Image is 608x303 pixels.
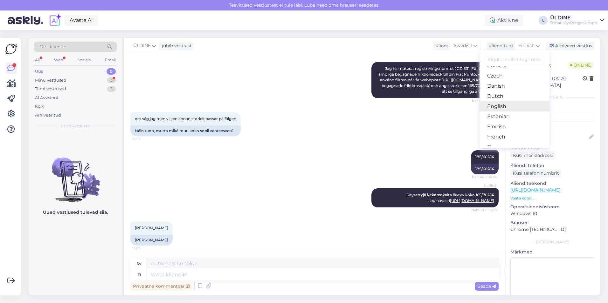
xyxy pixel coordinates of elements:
[132,137,156,141] span: 14:54
[137,258,142,269] div: sv
[29,146,122,203] img: No chats
[473,183,497,188] span: ÜLDINE
[510,219,595,226] p: Brauser
[35,103,44,110] div: Kõik
[486,43,513,49] div: Klienditugi
[480,101,549,111] a: English
[135,226,168,230] span: [PERSON_NAME]
[510,187,560,193] a: [URL][DOMAIN_NAME]
[39,44,65,50] span: Otsi kliente
[510,180,595,187] p: Klienditeekond
[550,15,597,20] div: ÜLDINE
[406,192,495,203] span: Käytettyjä kitkarenkaita läytyy koko 165/70R14 seuraavasti
[480,91,549,101] a: Dutch
[454,42,472,49] span: Swedish
[510,204,595,210] p: Operatsioonisüsteem
[550,20,597,25] div: Teinari Oy/Rengaskirppis
[510,151,556,160] div: Küsi meiliaadressi
[132,246,156,251] span: 15:09
[104,56,117,64] div: Email
[510,210,595,217] p: Windows 10
[480,81,549,91] a: Danish
[550,15,604,25] a: ÜLDINETeinari Oy/Rengaskirppis
[485,15,523,26] div: Aktiivne
[61,123,90,129] span: Uued vestlused
[478,283,496,289] span: Saada
[130,235,173,246] div: [PERSON_NAME]
[472,175,497,179] span: Nähtud ✓ 14:56
[510,104,595,111] p: Kliendi tag'id
[133,42,151,49] span: ÜLDINE
[518,42,535,49] span: Finnish
[480,132,549,142] a: French
[138,269,141,280] div: fi
[135,116,236,121] span: det såg jag men vilken annan storlek passar på fälgen
[35,77,66,84] div: Minu vestlused
[510,94,595,100] div: Kliendi info
[510,169,562,178] div: Küsi telefoninumbrit
[34,56,41,64] div: All
[450,198,494,203] a: [URL][DOMAIN_NAME]
[485,55,544,64] input: Kirjuta, millist tag'i otsid
[107,86,116,92] div: 3
[377,66,495,94] span: Jag har noterat registreringsnumret JGZ-331. För att hitta lämpliga begagnade friktionsdäck till ...
[510,239,595,245] div: [PERSON_NAME]
[471,164,499,174] div: 185/60R14
[130,125,241,136] div: Näin tuon, mutta mikä muu koko sopii vanteeseen?
[130,282,192,291] div: Privaatne kommentaar
[107,68,116,75] div: 0
[441,77,486,82] a: [URL][DOMAIN_NAME]
[48,14,62,27] img: explore-ai
[35,86,66,92] div: Tiimi vestlused
[35,95,59,101] div: AI Assistent
[510,249,595,255] p: Märkmed
[510,145,595,151] p: Kliendi email
[510,226,595,233] p: Chrome [TECHNICAL_ID]
[510,162,595,169] p: Kliendi telefon
[480,122,549,132] a: Finnish
[472,98,497,103] span: Nähtud ✓ 14:53
[480,111,549,122] a: Estonian
[76,56,92,64] div: Socials
[35,68,43,75] div: Uus
[510,124,595,131] p: Kliendi nimi
[43,209,108,216] p: Uued vestlused tulevad siia.
[546,42,595,50] div: Arhiveeri vestlus
[472,208,497,212] span: Nähtud ✓ 15:00
[475,154,494,159] span: 185/60R14
[107,77,116,84] div: 3
[433,43,448,49] div: Klient
[35,112,61,118] div: Arhiveeritud
[510,112,595,121] input: Lisa tag
[5,43,17,55] img: Askly Logo
[53,56,64,64] div: Web
[159,43,192,49] div: juhib vestlust
[473,145,497,150] span: ÜLDINE
[568,62,593,69] span: Online
[510,195,595,201] p: Vaata edasi ...
[64,15,98,26] a: Avasta AI
[480,142,549,152] a: German
[480,71,549,81] a: Czech
[539,16,548,25] div: L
